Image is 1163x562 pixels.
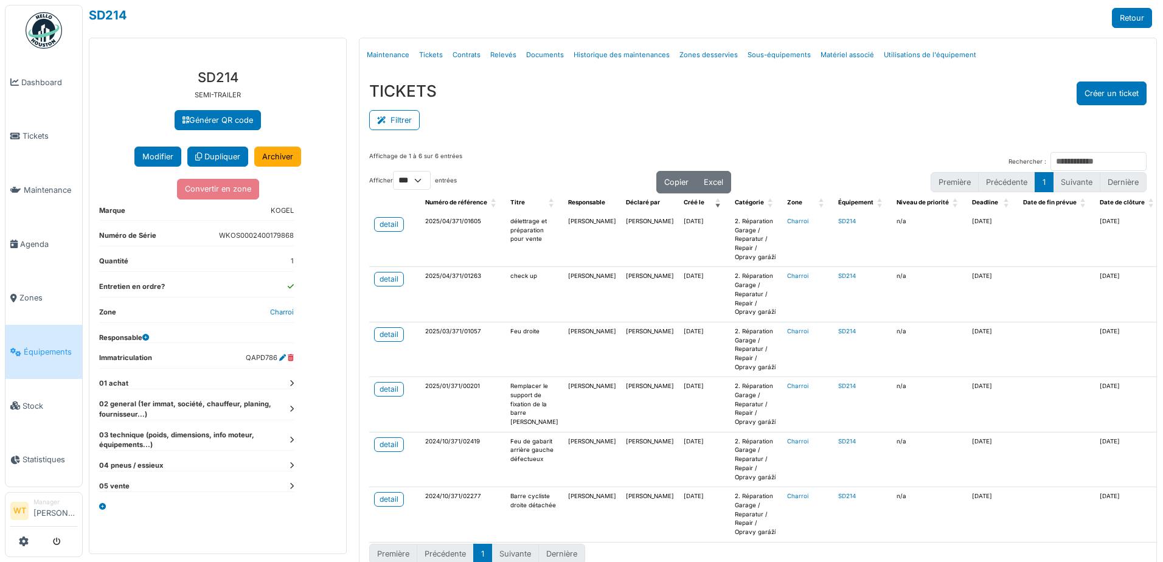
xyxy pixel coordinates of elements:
[621,377,679,432] td: [PERSON_NAME]
[393,171,431,190] select: Afficherentrées
[664,178,689,187] span: Copier
[1080,193,1088,212] span: Date de fin prévue: Activate to sort
[953,193,960,212] span: Niveau de priorité: Activate to sort
[369,171,457,190] label: Afficher entrées
[99,206,125,221] dt: Marque
[563,212,621,267] td: [PERSON_NAME]
[1077,82,1147,105] button: Créer un ticket
[99,378,294,389] dt: 01 achat
[374,437,404,452] a: detail
[819,193,826,212] span: Zone: Activate to sort
[1095,322,1163,376] td: [DATE]
[99,399,294,420] dt: 02 general (1er immat, société, chauffeur, planing, fournisseur...)
[838,272,856,279] a: SD214
[1095,267,1163,322] td: [DATE]
[291,256,294,266] dd: 1
[271,206,294,216] dd: KOGEL
[380,219,398,230] div: detail
[679,212,730,267] td: [DATE]
[838,438,856,445] a: SD214
[838,383,856,389] a: SD214
[563,377,621,432] td: [PERSON_NAME]
[23,400,77,412] span: Stock
[420,487,505,542] td: 2024/10/371/02277
[374,382,404,397] a: detail
[621,487,679,542] td: [PERSON_NAME]
[877,193,884,212] span: Équipement: Activate to sort
[5,55,82,109] a: Dashboard
[5,325,82,379] a: Équipements
[1100,199,1145,206] span: Date de clôture
[1023,199,1077,206] span: Date de fin prévue
[892,487,967,542] td: n/a
[505,487,563,542] td: Barre cycliste droite détachée
[380,274,398,285] div: detail
[19,292,77,304] span: Zones
[99,282,165,297] dt: Entretien en ordre?
[33,498,77,524] li: [PERSON_NAME]
[99,90,336,100] p: SEMI-TRAILER
[485,41,521,69] a: Relevés
[175,110,261,130] a: Générer QR code
[675,41,743,69] a: Zones desservies
[99,231,156,246] dt: Numéro de Série
[838,199,873,206] span: Équipement
[730,377,782,432] td: 2. Réparation Garage / Reparatur / Repair / Opravy garáží
[505,212,563,267] td: délettrage et préparation pour vente
[967,377,1018,432] td: [DATE]
[679,432,730,487] td: [DATE]
[380,439,398,450] div: detail
[1004,193,1011,212] span: Deadline: Activate to sort
[270,308,294,316] a: Charroi
[892,267,967,322] td: n/a
[621,267,679,322] td: [PERSON_NAME]
[879,41,981,69] a: Utilisations de l'équipement
[362,41,414,69] a: Maintenance
[679,377,730,432] td: [DATE]
[24,346,77,358] span: Équipements
[414,41,448,69] a: Tickets
[730,267,782,322] td: 2. Réparation Garage / Reparatur / Repair / Opravy garáží
[89,8,127,23] a: SD214
[26,12,62,49] img: Badge_color-CXgf-gQk.svg
[549,193,556,212] span: Titre: Activate to sort
[768,193,775,212] span: Catégorie: Activate to sort
[730,212,782,267] td: 2. Réparation Garage / Reparatur / Repair / Opravy garáží
[99,430,294,451] dt: 03 technique (poids, dimensions, info moteur, équipements...)
[420,267,505,322] td: 2025/04/371/01263
[626,199,660,206] span: Déclaré par
[380,494,398,505] div: detail
[1095,377,1163,432] td: [DATE]
[134,147,181,167] button: Modifier
[972,199,998,206] span: Deadline
[621,322,679,376] td: [PERSON_NAME]
[892,377,967,432] td: n/a
[1035,172,1054,192] button: 1
[420,322,505,376] td: 2025/03/371/01057
[21,77,77,88] span: Dashboard
[679,267,730,322] td: [DATE]
[730,432,782,487] td: 2. Réparation Garage / Reparatur / Repair / Opravy garáží
[1112,8,1152,28] a: Retour
[787,218,808,224] a: Charroi
[99,353,152,368] dt: Immatriculation
[505,432,563,487] td: Feu de gabarit arrière gauche défectueux
[219,231,294,241] dd: WKOS0002400179868
[99,333,149,343] dt: Responsable
[33,498,77,507] div: Manager
[787,438,808,445] a: Charroi
[5,217,82,271] a: Agenda
[246,353,294,363] dd: QAPD786
[99,481,294,491] dt: 05 vente
[24,184,77,196] span: Maintenance
[704,178,723,187] span: Excel
[730,322,782,376] td: 2. Réparation Garage / Reparatur / Repair / Opravy garáží
[23,454,77,465] span: Statistiques
[621,432,679,487] td: [PERSON_NAME]
[10,498,77,527] a: WT Manager[PERSON_NAME]
[679,322,730,376] td: [DATE]
[563,322,621,376] td: [PERSON_NAME]
[696,171,731,193] button: Excel
[1095,212,1163,267] td: [DATE]
[563,487,621,542] td: [PERSON_NAME]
